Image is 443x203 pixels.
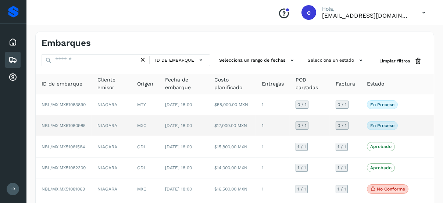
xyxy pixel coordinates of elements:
[42,102,86,107] span: NBL/MX.MX51083890
[322,6,410,12] p: Hola,
[208,157,256,178] td: $14,000.00 MXN
[337,123,347,128] span: 0 / 1
[374,54,428,68] button: Limpiar filtros
[256,136,290,157] td: 1
[92,136,131,157] td: NIAGARA
[337,166,346,170] span: 1 / 1
[42,186,85,192] span: NBL/MX.MX51081063
[256,178,290,200] td: 1
[42,38,91,48] h4: Embarques
[297,102,307,107] span: 0 / 1
[42,144,85,149] span: NBL/MX.MX51081584
[297,145,306,149] span: 1 / 1
[208,115,256,136] td: $17,000.00 MXN
[296,76,324,91] span: POD cargadas
[370,123,394,128] p: En proceso
[336,80,355,88] span: Factura
[208,94,256,115] td: $55,000.00 MXN
[131,136,159,157] td: GDL
[377,186,405,192] p: No conforme
[208,178,256,200] td: $16,500.00 MXN
[262,80,284,88] span: Entregas
[165,165,192,170] span: [DATE] 18:00
[370,144,392,149] p: Aprobado
[337,102,347,107] span: 0 / 1
[208,136,256,157] td: $15,800.00 MXN
[370,102,394,107] p: En proceso
[5,69,21,86] div: Cuentas por cobrar
[370,165,392,170] p: Aprobado
[297,187,306,191] span: 1 / 1
[337,145,346,149] span: 1 / 1
[97,76,125,91] span: Cliente emisor
[297,123,307,128] span: 0 / 1
[5,34,21,50] div: Inicio
[131,115,159,136] td: MXC
[42,165,86,170] span: NBL/MX.MX51082309
[155,57,194,64] span: ID de embarque
[165,186,192,192] span: [DATE] 18:00
[165,102,192,107] span: [DATE] 18:00
[165,144,192,149] span: [DATE] 18:00
[165,123,192,128] span: [DATE] 18:00
[367,80,384,88] span: Estado
[42,123,86,128] span: NBL/MX.MX51080985
[256,94,290,115] td: 1
[256,157,290,178] td: 1
[42,80,82,88] span: ID de embarque
[214,76,250,91] span: Costo planificado
[137,80,153,88] span: Origen
[297,166,306,170] span: 1 / 1
[216,54,299,66] button: Selecciona un rango de fechas
[256,115,290,136] td: 1
[165,76,203,91] span: Fecha de embarque
[92,115,131,136] td: NIAGARA
[305,54,368,66] button: Selecciona un estado
[337,187,346,191] span: 1 / 1
[379,58,410,64] span: Limpiar filtros
[92,157,131,178] td: NIAGARA
[153,55,207,65] button: ID de embarque
[131,157,159,178] td: GDL
[92,178,131,200] td: NIAGARA
[131,178,159,200] td: MXC
[131,94,159,115] td: MTY
[322,12,410,19] p: cobranza1@tmartin.mx
[5,52,21,68] div: Embarques
[92,94,131,115] td: NIAGARA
